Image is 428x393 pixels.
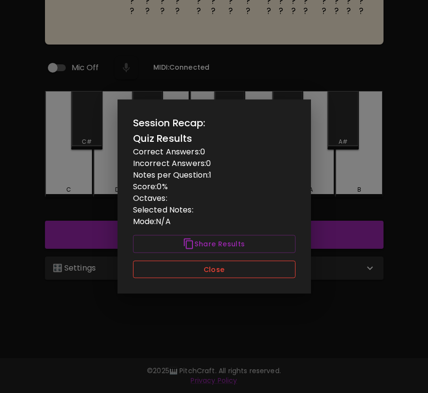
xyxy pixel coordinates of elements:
[133,131,295,146] h6: Quiz Results
[133,115,295,131] h2: Session Recap:
[133,146,295,158] p: Correct Answers: 0
[133,158,295,169] p: Incorrect Answers: 0
[133,216,295,227] p: Mode: N/A
[133,169,295,181] p: Notes per Question: 1
[133,260,295,278] button: Close
[133,204,295,216] p: Selected Notes:
[133,181,295,193] p: Score: 0 %
[133,193,295,204] p: Octaves:
[133,235,295,253] button: Share Results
